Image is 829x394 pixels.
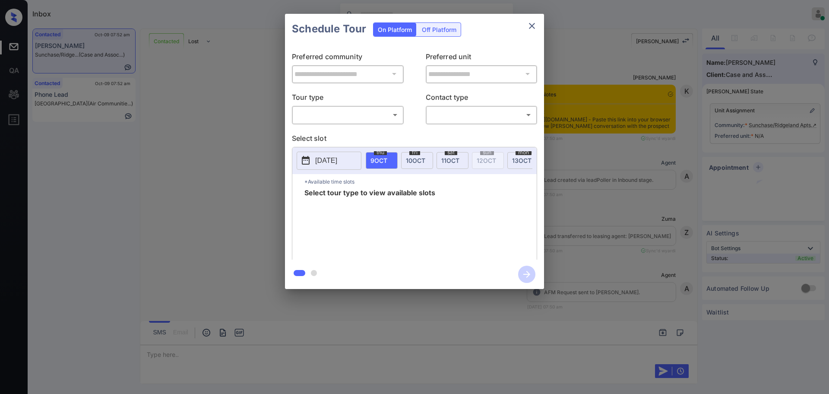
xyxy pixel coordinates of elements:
[297,151,361,169] button: [DATE]
[292,51,404,65] p: Preferred community
[418,23,461,36] div: Off Platform
[406,157,425,164] span: 10 OCT
[370,157,387,164] span: 9 OCT
[409,150,420,155] span: fri
[512,157,532,164] span: 13 OCT
[437,152,468,169] div: date-select
[507,152,539,169] div: date-select
[523,17,541,35] button: close
[373,23,416,36] div: On Platform
[292,92,404,105] p: Tour type
[304,174,537,189] p: *Available time slots
[516,150,532,155] span: mon
[285,14,373,44] h2: Schedule Tour
[401,152,433,169] div: date-select
[426,92,538,105] p: Contact type
[426,51,538,65] p: Preferred unit
[315,155,337,165] p: [DATE]
[445,150,457,155] span: sat
[366,152,398,169] div: date-select
[374,150,387,155] span: thu
[304,189,435,258] span: Select tour type to view available slots
[441,157,459,164] span: 11 OCT
[292,133,537,146] p: Select slot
